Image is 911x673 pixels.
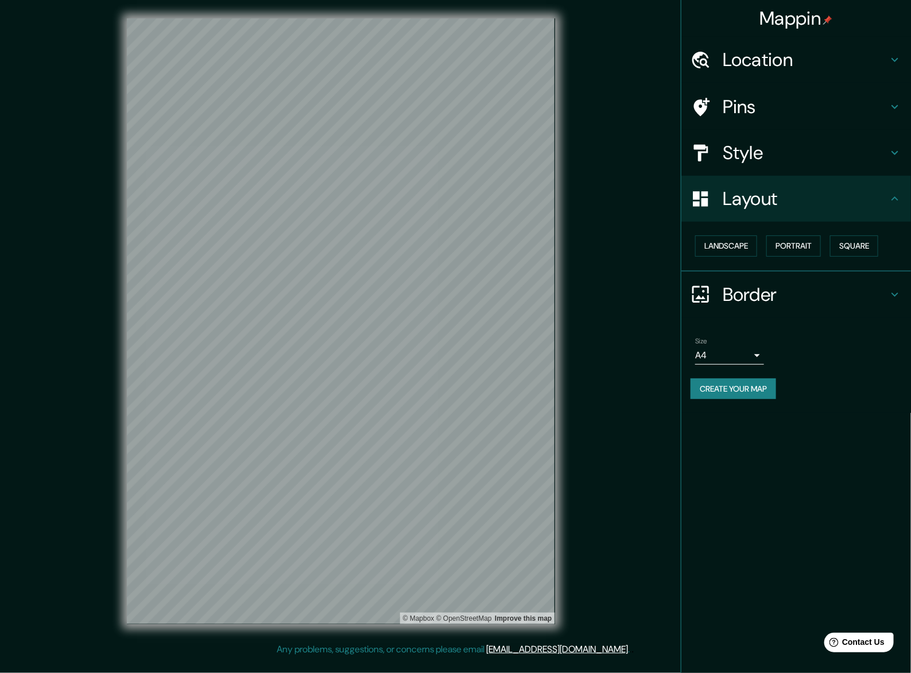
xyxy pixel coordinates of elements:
a: Mapbox [403,614,435,622]
h4: Layout [723,187,888,210]
iframe: Help widget launcher [809,628,898,660]
button: Create your map [691,378,776,400]
a: [EMAIL_ADDRESS][DOMAIN_NAME] [487,643,629,655]
label: Size [695,336,707,346]
div: . [630,643,632,656]
button: Square [830,235,878,257]
div: . [632,643,634,656]
div: Layout [681,176,911,222]
a: OpenStreetMap [436,614,492,622]
div: A4 [695,346,764,365]
button: Landscape [695,235,757,257]
h4: Style [723,141,888,164]
a: Map feedback [495,614,552,622]
canvas: Map [127,18,555,624]
p: Any problems, suggestions, or concerns please email . [277,643,630,656]
div: Pins [681,84,911,130]
img: pin-icon.png [823,16,832,25]
div: Location [681,37,911,83]
h4: Border [723,283,888,306]
h4: Location [723,48,888,71]
div: Style [681,130,911,176]
h4: Pins [723,95,888,118]
h4: Mappin [760,7,833,30]
div: Border [681,272,911,318]
button: Portrait [766,235,821,257]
